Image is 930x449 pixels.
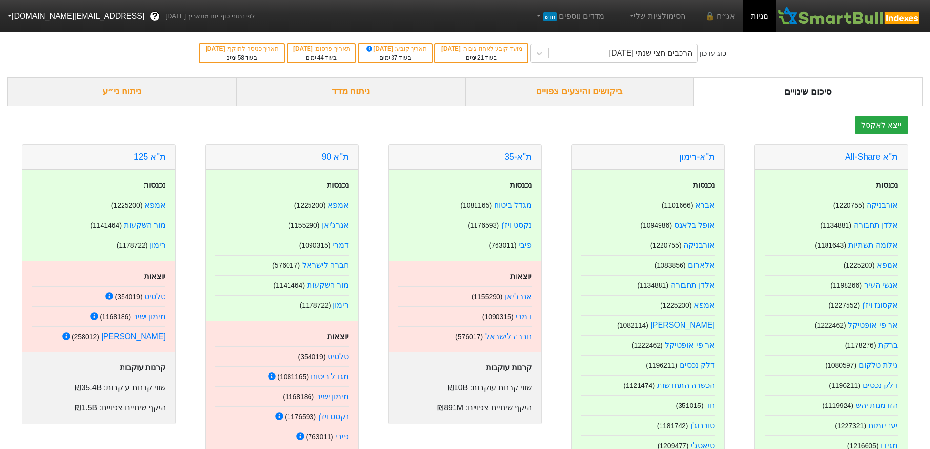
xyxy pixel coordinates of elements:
[683,241,715,249] a: אורבניקה
[485,332,532,341] a: חברה לישראל
[205,53,279,62] div: בעוד ימים
[101,332,165,341] a: [PERSON_NAME]
[150,241,165,249] a: רימון
[494,201,532,209] a: מגדל ביטוח
[518,241,532,249] a: פיבי
[472,293,503,300] small: ( 1155290 )
[72,333,99,341] small: ( 258012 )
[867,201,898,209] a: אורבניקה
[272,261,300,269] small: ( 576017 )
[236,77,465,106] div: ניתוח מדד
[854,221,898,229] a: אלדן תחבורה
[32,378,165,394] div: שווי קרנות עוקבות :
[855,116,908,134] button: ייצא לאקסל
[292,53,350,62] div: בעוד ימים
[440,44,522,53] div: מועד קובע לאחוז ציבור :
[845,152,898,162] a: ת''א All-Share
[90,221,122,229] small: ( 1141464 )
[690,421,715,429] a: טורבוג'ן
[700,48,726,59] div: סוג עדכון
[655,261,686,269] small: ( 1083856 )
[300,301,331,309] small: ( 1178722 )
[307,281,349,289] a: מור השקעות
[302,261,349,269] a: חברה לישראל
[145,201,165,209] a: אמפא
[665,341,715,349] a: אר פי אופטיקל
[516,312,532,321] a: דמרי
[828,301,860,309] small: ( 1227552 )
[32,398,165,414] div: היקף שינויים צפויים :
[448,384,468,392] span: ₪10B
[844,261,875,269] small: ( 1225200 )
[609,47,693,59] div: הרכבים חצי שנתי [DATE]
[671,281,715,289] a: אלדן תחבורה
[117,241,148,249] small: ( 1178722 )
[623,382,655,389] small: ( 1121474 )
[694,301,715,309] a: אמפא
[318,412,349,421] a: נקסט ויז'ן
[676,402,703,409] small: ( 351015 )
[440,53,522,62] div: בעוד ימים
[835,422,866,429] small: ( 1227321 )
[641,221,672,229] small: ( 1094986 )
[133,312,165,321] a: מימון ישיר
[674,221,715,229] a: אופל בלאנס
[830,281,862,289] small: ( 1198266 )
[878,341,898,349] a: ברקת
[680,361,715,369] a: דלק נכסים
[441,45,462,52] span: [DATE]
[277,373,309,381] small: ( 1081165 )
[134,152,165,162] a: ת''א 125
[657,422,688,429] small: ( 1181742 )
[437,404,463,412] span: ₪891M
[543,12,557,21] span: חדש
[845,342,876,349] small: ( 1178276 )
[398,378,532,394] div: שווי קרנות עוקבות :
[632,342,663,349] small: ( 1222462 )
[75,384,102,392] span: ₪35.4B
[688,261,715,269] a: אלארום
[299,241,331,249] small: ( 1090315 )
[486,363,532,372] strong: קרנות עוקבות
[662,201,693,209] small: ( 1101666 )
[848,321,898,329] a: אר פי אופטיקל
[205,44,279,53] div: תאריך כניסה לתוקף :
[115,293,142,300] small: ( 354019 )
[637,281,668,289] small: ( 1134881 )
[365,45,395,52] span: [DATE]
[815,321,846,329] small: ( 1222462 )
[298,353,325,361] small: ( 354019 )
[327,332,349,341] strong: יוצאות
[862,301,898,309] a: אקסונז ויז'ן
[489,241,516,249] small: ( 763011 )
[145,292,165,300] a: טלסיס
[152,10,158,23] span: ?
[624,6,689,26] a: הסימולציות שלי
[501,221,532,229] a: נקסט ויז'ן
[694,77,923,106] div: סיכום שינויים
[238,54,244,61] span: 58
[333,301,349,309] a: רימון
[398,398,532,414] div: היקף שינויים צפויים :
[693,181,715,189] strong: נכנסות
[848,241,898,249] a: אלומה תשתיות
[531,6,608,26] a: מדדים נוספיםחדש
[650,321,715,329] a: [PERSON_NAME]
[111,201,143,209] small: ( 1225200 )
[455,333,483,341] small: ( 576017 )
[293,45,314,52] span: [DATE]
[877,261,898,269] a: אמפא
[283,393,314,401] small: ( 1168186 )
[465,77,694,106] div: ביקושים והיצעים צפויים
[144,181,165,189] strong: נכנסות
[285,413,316,421] small: ( 1176593 )
[825,362,856,369] small: ( 1080597 )
[504,152,532,162] a: ת"א-35
[661,301,692,309] small: ( 1225200 )
[864,281,898,289] a: אנשי העיר
[327,181,349,189] strong: נכנסות
[120,363,165,372] strong: קרנות עוקבות
[657,381,715,389] a: הכשרה התחדשות
[328,201,349,209] a: אמפא
[815,241,846,249] small: ( 1181643 )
